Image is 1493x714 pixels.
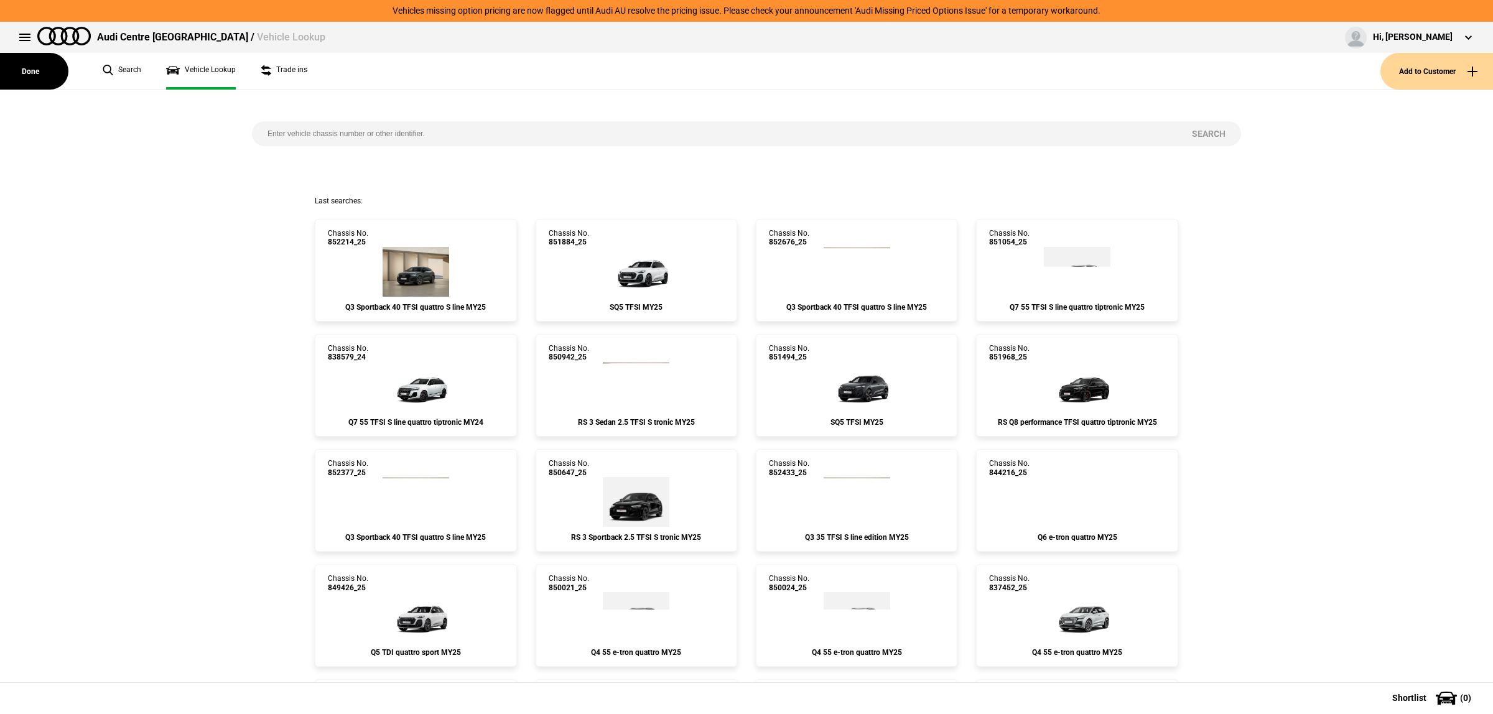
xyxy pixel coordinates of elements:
[769,238,809,246] span: 852676_25
[549,229,589,247] div: Chassis No.
[257,31,325,43] span: Vehicle Lookup
[1374,682,1493,713] button: Shortlist(0)
[769,344,809,362] div: Chassis No.
[989,459,1030,477] div: Chassis No.
[549,574,589,592] div: Chassis No.
[549,418,724,427] div: RS 3 Sedan 2.5 TFSI S tronic MY25
[328,459,368,477] div: Chassis No.
[989,418,1165,427] div: RS Q8 performance TFSI quattro tiptronic MY25
[378,362,453,412] img: Audi_4MQCX2_24_EI_2Y2Y_F71_MP_PAH_7TM_(Nadin:_6FJ_7TM_C87_F71_PAH_YJZ)_ext.png
[97,30,325,44] div: Audi Centre [GEOGRAPHIC_DATA] /
[315,197,363,205] span: Last searches:
[1373,31,1453,44] div: Hi, [PERSON_NAME]
[328,303,503,312] div: Q3 Sportback 40 TFSI quattro S line MY25
[166,53,236,90] a: Vehicle Lookup
[989,583,1030,592] span: 837452_25
[328,574,368,592] div: Chassis No.
[549,238,589,246] span: 851884_25
[1176,121,1241,146] button: Search
[549,353,589,361] span: 850942_25
[1392,693,1426,702] span: Shortlist
[769,303,944,312] div: Q3 Sportback 40 TFSI quattro S line MY25
[989,353,1030,361] span: 851968_25
[549,583,589,592] span: 850021_25
[989,303,1165,312] div: Q7 55 TFSI S line quattro tiptronic MY25
[328,229,368,247] div: Chassis No.
[549,303,724,312] div: SQ5 TFSI MY25
[383,477,449,527] img: Audi_F3NC6Y_25_EI_6Y6Y_PXC_WC7_6FJ_52Z_(Nadin:_52Z_6FJ_C62_PXC_WC7)_ext.png
[769,648,944,657] div: Q4 55 e-tron quattro MY25
[603,592,669,642] img: Audi_F4BAU3_25_EI_C2C2_3FU_WA9_3S2_C5W_PY4_(Nadin:_3FU_3S2_6FJ_C18_C5W_PY4_S7E_WA9)_ext.png
[549,344,589,362] div: Chassis No.
[989,468,1030,477] span: 844216_25
[328,418,503,427] div: Q7 55 TFSI S line quattro tiptronic MY24
[328,238,368,246] span: 852214_25
[1460,693,1471,702] span: ( 0 )
[549,533,724,542] div: RS 3 Sportback 2.5 TFSI S tronic MY25
[824,247,890,297] img: Audi_F3NC6Y_25_EI_N8N8_PXC_WC7_6FJ_(Nadin:_6FJ_C62_PXC_WC7)_ext.png
[599,247,674,297] img: Audi_GUBS5Y_25S_GX_2Y2Y_PAH_WA2_6FJ_PYH_PWO_53D_(Nadin:_53D_6FJ_C56_PAH_PWO_PYH_WA2)_ext.png
[769,533,944,542] div: Q3 35 TFSI S line edition MY25
[328,344,368,362] div: Chassis No.
[1040,592,1115,642] img: Audi_F4BAU3_25_EI_2Y2Y_MP_(Nadin:_C15_S7E_S9S_YEA)_ext.png
[1040,362,1115,412] img: Audi_4MTRR2_25_UB_0E0E_WBX_3S2_PL2_4ZP_5MH_64J_(Nadin:_3S2_4ZP_5MH_64J_C94_PL2_WBX)_ext.png
[252,121,1176,146] input: Enter vehicle chassis number or other identifier.
[328,583,368,592] span: 849426_25
[769,468,809,477] span: 852433_25
[989,229,1030,247] div: Chassis No.
[261,53,307,90] a: Trade ins
[378,592,453,642] img: Audi_GUBAUY_25S_GX_Z9Z9_PAH_5MB_6FJ_WXC_PWL_H65_CB2_(Nadin:_5MB_6FJ_C56_CB2_H65_PAH_PWL_S9S_WXC)_...
[769,353,809,361] span: 851494_25
[769,583,809,592] span: 850024_25
[603,362,669,412] img: Audi_8YMRWY_25_TG_Z9Z9_WA9_PEJ_64U_5J2_(Nadin:_5J2_64U_C48_PEJ_S7K_WA9)_ext.png
[328,468,368,477] span: 852377_25
[769,229,809,247] div: Chassis No.
[383,247,449,297] img: Audi_F3NC6Y_25_EI_6Y6Y_PXC_WC7_6FJ_52Z_2JD_(Nadin:_2JD_52Z_6FJ_C62_PXC_WC7)_ext.png
[1380,53,1493,90] button: Add to Customer
[328,533,503,542] div: Q3 Sportback 40 TFSI quattro S line MY25
[549,468,589,477] span: 850647_25
[328,353,368,361] span: 838579_24
[769,574,809,592] div: Chassis No.
[819,362,894,412] img: Audi_GUBS5Y_25S_GX_6Y6Y_PAH_2MB_5MK_WA2_3Y4_6FJ_3CX_PQ7_PYH_PWO_56T_(Nadin:_2MB_3CX_3Y4_56T_5MK_6...
[824,477,890,527] img: Audi_F3BCCX_25LE_FZ_6Y6Y_3FU_QQ2_6FJ_3S2_V72_WN8_(Nadin:_3FU_3S2_6FJ_C62_QQ2_V72_WN8)_ext.png
[989,533,1165,542] div: Q6 e-tron quattro MY25
[769,459,809,477] div: Chassis No.
[549,459,589,477] div: Chassis No.
[1044,247,1110,297] img: Audi_4MQCX2_25_EI_2Y2Y_PAH_WC7_54K_(Nadin:_54K_C95_PAH_WC7)_ext.png
[989,648,1165,657] div: Q4 55 e-tron quattro MY25
[603,477,669,527] img: Audi_8YFRWY_25_TG_0E0E_6FA_PEJ_(Nadin:_6FA_C48_PEJ)_ext.png
[989,238,1030,246] span: 851054_25
[328,648,503,657] div: Q5 TDI quattro sport MY25
[824,592,890,642] img: Audi_F4BAU3_25_EI_2Y2Y_3FU_WA9_3S2_C5W_PY4_(Nadin:_3FU_3S2_6FJ_C18_C5W_PY4_S7E_WA9)_ext.png
[989,344,1030,362] div: Chassis No.
[769,418,944,427] div: SQ5 TFSI MY25
[989,574,1030,592] div: Chassis No.
[549,648,724,657] div: Q4 55 e-tron quattro MY25
[37,27,91,45] img: audi.png
[103,53,141,90] a: Search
